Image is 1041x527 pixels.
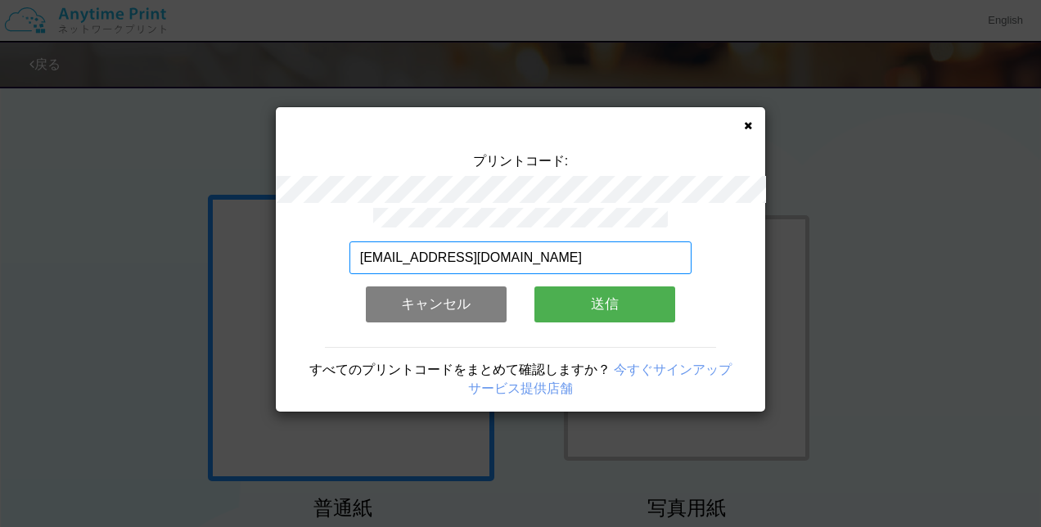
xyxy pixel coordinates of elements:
[473,154,568,168] span: プリントコード:
[349,241,692,274] input: メールアドレス
[614,363,732,376] a: 今すぐサインアップ
[468,381,573,395] a: サービス提供店舗
[366,286,507,322] button: キャンセル
[309,363,611,376] span: すべてのプリントコードをまとめて確認しますか？
[534,286,675,322] button: 送信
